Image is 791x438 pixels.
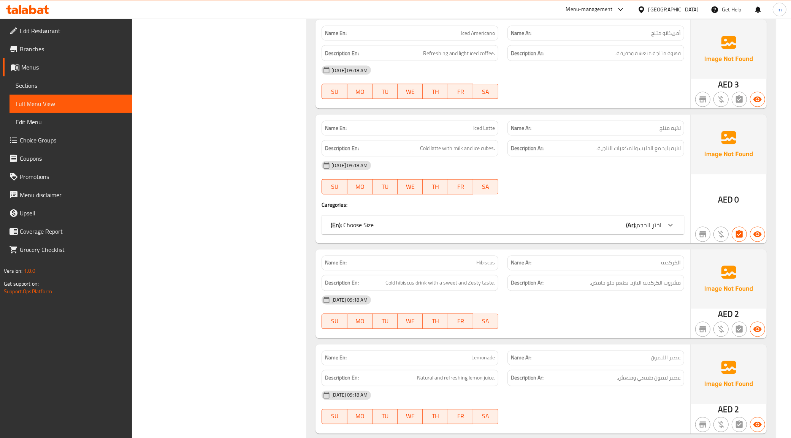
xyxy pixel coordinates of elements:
[24,266,35,276] span: 1.0.0
[376,411,395,422] span: TU
[398,409,423,424] button: WE
[10,95,132,113] a: Full Menu View
[476,259,495,267] span: Hibiscus
[777,5,782,14] span: m
[328,162,371,169] span: [DATE] 09:18 AM
[347,84,373,99] button: MO
[322,179,347,194] button: SU
[750,322,765,337] button: Available
[423,314,448,329] button: TH
[732,227,747,242] button: Has choices
[16,81,126,90] span: Sections
[3,204,132,222] a: Upsell
[20,227,126,236] span: Coverage Report
[691,345,767,404] img: Ae5nvW7+0k+MAAAAAElFTkSuQmCC
[626,220,636,231] b: (Ar):
[20,26,126,35] span: Edit Restaurant
[695,322,710,337] button: Not branch specific item
[448,409,473,424] button: FR
[3,240,132,259] a: Grocery Checklist
[473,179,498,194] button: SA
[695,417,710,432] button: Not branch specific item
[401,316,420,327] span: WE
[331,220,342,231] b: (En):
[596,144,681,153] span: لاتيه بارد مع الحليب والمكعبات الثلجية.
[3,58,132,76] a: Menus
[750,92,765,107] button: Available
[21,63,126,72] span: Menus
[3,149,132,168] a: Coupons
[473,124,495,132] span: Iced Latte
[328,67,371,74] span: [DATE] 09:18 AM
[376,181,395,192] span: TU
[322,409,347,424] button: SU
[651,29,681,37] span: أمريكانو مثلج
[448,84,473,99] button: FR
[328,297,371,304] span: [DATE] 09:18 AM
[373,179,398,194] button: TU
[350,86,369,97] span: MO
[732,92,747,107] button: Not has choices
[347,314,373,329] button: MO
[473,314,498,329] button: SA
[373,409,398,424] button: TU
[398,84,423,99] button: WE
[511,354,531,362] strong: Name Ar:
[16,99,126,108] span: Full Menu View
[636,220,661,231] span: اختر الحجم
[3,186,132,204] a: Menu disclaimer
[20,44,126,54] span: Branches
[511,144,544,153] strong: Description Ar:
[328,392,371,399] span: [DATE] 09:18 AM
[3,168,132,186] a: Promotions
[511,29,531,37] strong: Name Ar:
[350,181,369,192] span: MO
[718,77,733,92] span: AED
[401,86,420,97] span: WE
[750,417,765,432] button: Available
[451,181,470,192] span: FR
[451,86,470,97] span: FR
[461,29,495,37] span: Iced Americano
[750,227,765,242] button: Available
[376,86,395,97] span: TU
[325,316,344,327] span: SU
[325,259,347,267] strong: Name En:
[713,417,729,432] button: Purchased item
[20,190,126,199] span: Menu disclaimer
[331,221,374,230] p: Choose Size
[617,373,681,383] span: عصير ليمون طبيعي ومنعش.
[20,245,126,254] span: Grocery Checklist
[325,29,347,37] strong: Name En:
[3,222,132,240] a: Coverage Report
[511,124,531,132] strong: Name Ar:
[471,354,495,362] span: Lemonade
[423,179,448,194] button: TH
[10,113,132,131] a: Edit Menu
[16,117,126,126] span: Edit Menu
[735,77,739,92] span: 3
[423,409,448,424] button: TH
[325,181,344,192] span: SU
[325,49,359,58] strong: Description En:
[3,131,132,149] a: Choice Groups
[718,402,733,417] span: AED
[735,402,739,417] span: 2
[423,49,495,58] span: Refreshing and light iced coffee.
[476,181,495,192] span: SA
[735,307,739,322] span: 2
[420,144,495,153] span: Cold latte with milk and ice cubes.
[350,411,369,422] span: MO
[695,92,710,107] button: Not branch specific item
[426,411,445,422] span: TH
[691,115,767,174] img: Ae5nvW7+0k+MAAAAAElFTkSuQmCC
[735,192,739,207] span: 0
[732,417,747,432] button: Not has choices
[401,181,420,192] span: WE
[615,49,681,58] span: قهوة مثلجة منعشة وخفيفة.
[373,314,398,329] button: TU
[695,227,710,242] button: Not branch specific item
[476,411,495,422] span: SA
[10,76,132,95] a: Sections
[473,84,498,99] button: SA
